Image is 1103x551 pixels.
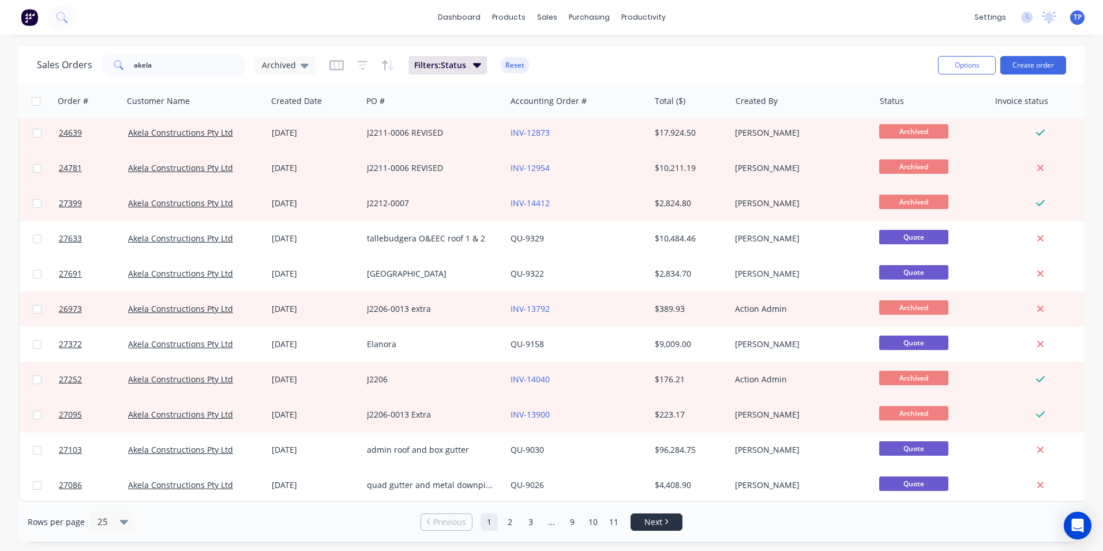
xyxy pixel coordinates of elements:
a: Akela Constructions Pty Ltd [128,303,233,314]
div: [PERSON_NAME] [735,162,863,174]
a: QU-9158 [511,338,544,349]
div: $223.17 [655,409,722,420]
button: Reset [501,57,529,73]
a: Next page [631,516,682,528]
a: 24639 [59,116,128,150]
div: [DATE] [272,444,358,456]
a: dashboard [432,9,486,26]
a: Akela Constructions Pty Ltd [128,338,233,349]
div: productivity [616,9,671,26]
div: $9,009.00 [655,338,722,350]
div: $10,211.19 [655,162,722,174]
a: INV-12873 [511,127,550,138]
div: [DATE] [272,233,358,244]
div: $4,408.90 [655,479,722,491]
div: purchasing [563,9,616,26]
div: [PERSON_NAME] [735,479,863,491]
div: admin roof and box gutter [367,444,495,456]
a: 26973 [59,292,128,326]
span: 27103 [59,444,82,456]
div: $389.93 [655,303,722,315]
a: Page 1 is your current page [481,513,498,531]
div: J2211-0006 REVISED [367,162,495,174]
a: Akela Constructions Pty Ltd [128,374,233,385]
a: 27103 [59,433,128,467]
a: 27691 [59,256,128,291]
span: Archived [879,195,948,209]
div: $17,924.50 [655,127,722,139]
a: Akela Constructions Pty Ltd [128,198,233,209]
div: $2,824.80 [655,198,722,209]
div: Invoice status [995,95,1048,107]
span: Archived [879,159,948,174]
span: 27399 [59,198,82,209]
div: quad gutter and metal downpipes [367,479,495,491]
div: Elanora [367,338,495,350]
span: 24781 [59,162,82,174]
div: [PERSON_NAME] [735,268,863,280]
span: 27691 [59,268,82,280]
a: 27086 [59,468,128,502]
div: J2212-0007 [367,198,495,209]
div: [DATE] [272,479,358,491]
div: settings [969,9,1012,26]
a: Page 9 [564,513,581,531]
span: Archived [879,300,948,315]
a: 24781 [59,151,128,185]
span: TP [1074,12,1082,23]
a: Page 10 [584,513,602,531]
button: Filters:Status [408,56,487,75]
span: Archived [262,59,296,71]
div: tallebudgera O&EEC roof 1 & 2 [367,233,495,244]
a: Akela Constructions Pty Ltd [128,409,233,420]
span: Next [644,516,662,528]
a: 27399 [59,186,128,221]
div: Action Admin [735,303,863,315]
div: $96,284.75 [655,444,722,456]
div: [DATE] [272,338,358,350]
a: Akela Constructions Pty Ltd [128,233,233,244]
a: Akela Constructions Pty Ltd [128,479,233,490]
div: [DATE] [272,303,358,315]
span: Quote [879,336,948,350]
a: Akela Constructions Pty Ltd [128,162,233,173]
a: INV-13792 [511,303,550,314]
span: Quote [879,476,948,491]
div: PO # [366,95,385,107]
a: 27095 [59,397,128,432]
div: J2206-0013 extra [367,303,495,315]
img: Factory [21,9,38,26]
div: $176.21 [655,374,722,385]
a: QU-9322 [511,268,544,279]
div: [PERSON_NAME] [735,233,863,244]
a: Akela Constructions Pty Ltd [128,268,233,279]
div: [DATE] [272,198,358,209]
span: Quote [879,265,948,280]
span: Archived [879,406,948,420]
div: sales [531,9,563,26]
div: [PERSON_NAME] [735,127,863,139]
a: Akela Constructions Pty Ltd [128,127,233,138]
a: 27633 [59,221,128,256]
span: 27086 [59,479,82,491]
span: 27372 [59,338,82,350]
span: 27633 [59,233,82,244]
div: [PERSON_NAME] [735,198,863,209]
a: QU-9329 [511,233,544,244]
ul: Pagination [416,513,687,531]
span: Quote [879,230,948,244]
div: [GEOGRAPHIC_DATA] [367,268,495,280]
div: $2,834.70 [655,268,722,280]
span: Archived [879,371,948,385]
a: Page 3 [522,513,539,531]
a: QU-9026 [511,479,544,490]
a: Previous page [421,516,472,528]
h1: Sales Orders [37,59,92,70]
div: $10,484.46 [655,233,722,244]
button: Create order [1000,56,1066,75]
div: J2206-0013 Extra [367,409,495,420]
a: INV-14040 [511,374,550,385]
div: J2211-0006 REVISED [367,127,495,139]
div: [PERSON_NAME] [735,444,863,456]
div: Order # [58,95,88,107]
